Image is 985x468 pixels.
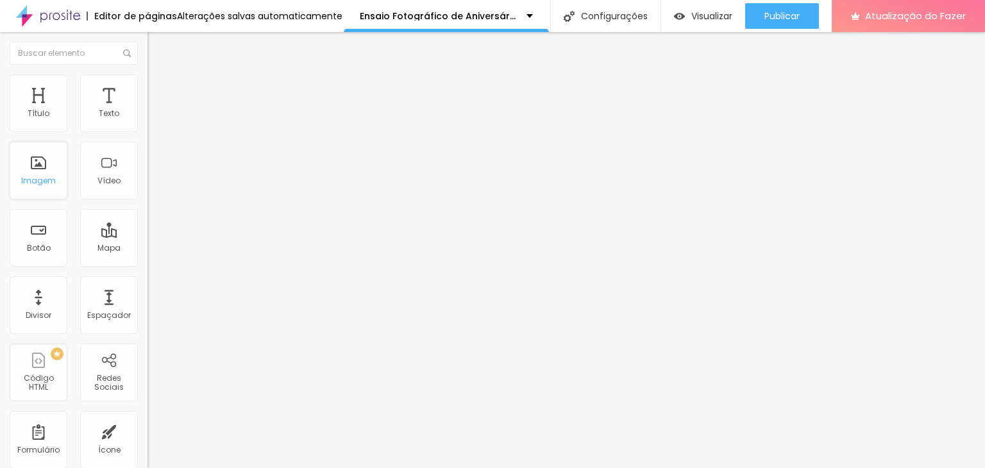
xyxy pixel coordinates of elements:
[27,242,51,253] font: Botão
[674,11,685,22] img: view-1.svg
[581,10,648,22] font: Configurações
[745,3,819,29] button: Publicar
[564,11,575,22] img: Ícone
[865,9,966,22] font: Atualização do Fazer
[661,3,745,29] button: Visualizar
[26,310,51,321] font: Divisor
[360,10,518,22] font: Ensaio Fotográfico de Aniversário
[17,444,60,455] font: Formulário
[10,42,138,65] input: Buscar elemento
[24,372,54,392] font: Código HTML
[87,310,131,321] font: Espaçador
[94,372,124,392] font: Redes Sociais
[99,108,119,119] font: Texto
[123,49,131,57] img: Ícone
[177,10,342,22] font: Alterações salvas automaticamente
[691,10,732,22] font: Visualizar
[94,10,177,22] font: Editor de páginas
[21,175,56,186] font: Imagem
[97,242,121,253] font: Mapa
[98,444,121,455] font: Ícone
[764,10,800,22] font: Publicar
[97,175,121,186] font: Vídeo
[28,108,49,119] font: Título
